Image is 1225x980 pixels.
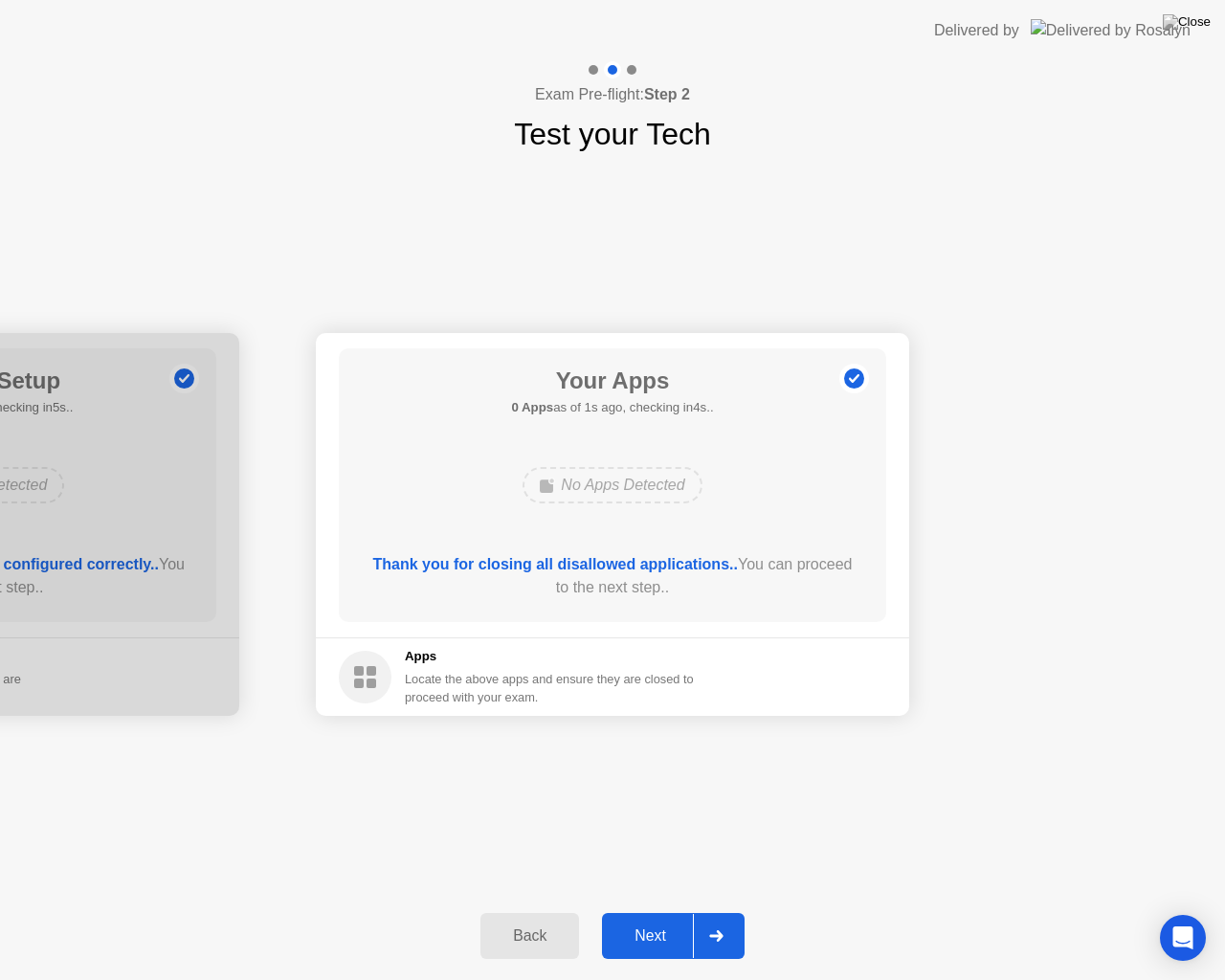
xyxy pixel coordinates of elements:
[535,83,690,106] h4: Exam Pre-flight:
[608,927,693,945] div: Next
[367,553,859,599] div: You can proceed to the next step..
[514,111,711,157] h1: Test your Tech
[1163,14,1211,30] img: Close
[1160,915,1206,961] div: Open Intercom Messenger
[480,913,579,959] button: Back
[523,467,702,503] div: No Apps Detected
[1031,19,1191,41] img: Delivered by Rosalyn
[644,86,690,102] b: Step 2
[373,556,738,572] b: Thank you for closing all disallowed applications..
[511,398,713,417] h5: as of 1s ago, checking in4s..
[486,927,573,945] div: Back
[602,913,745,959] button: Next
[405,647,695,666] h5: Apps
[511,364,713,398] h1: Your Apps
[934,19,1019,42] div: Delivered by
[405,670,695,706] div: Locate the above apps and ensure they are closed to proceed with your exam.
[511,400,553,414] b: 0 Apps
